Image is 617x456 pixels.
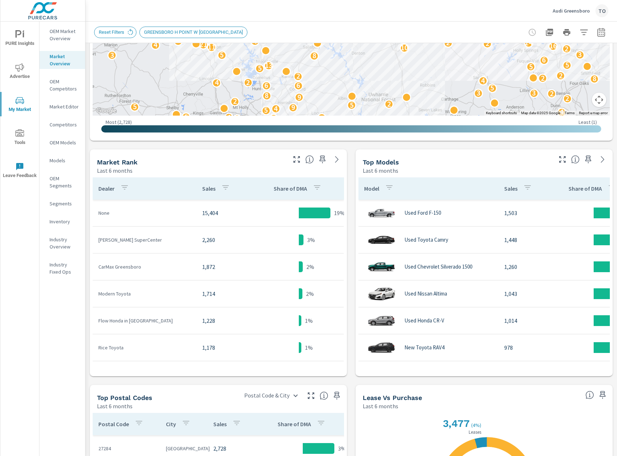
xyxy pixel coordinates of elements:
a: Report a map error [579,111,608,115]
a: See more details in report [597,154,608,165]
p: 2 [402,34,405,43]
p: 2 [565,45,569,53]
h5: Top Postal Codes [97,394,152,401]
p: OEM Market Overview [50,28,79,42]
p: 8 [265,91,269,100]
p: Last 6 months [363,166,398,175]
button: Map camera controls [592,93,606,107]
p: 4 [274,104,278,113]
div: OEM Segments [40,173,85,191]
p: Last 6 months [363,402,398,410]
p: 2 [559,71,563,80]
p: Market Overview [50,53,79,67]
p: 16 [549,42,557,50]
p: 4 [215,78,219,87]
button: Make Fullscreen [557,154,568,165]
p: 2 [565,94,569,103]
img: glamour [367,310,396,331]
p: Industry Fixed Ops [50,261,79,275]
p: [GEOGRAPHIC_DATA] [166,445,202,452]
p: 10 [400,43,408,52]
p: Market Editor [50,103,79,110]
p: Model [364,185,379,192]
p: 2 [296,72,300,80]
p: 5 [220,51,224,59]
button: Apply Filters [577,25,591,39]
span: Advertise [3,63,37,81]
p: 19% [334,209,345,217]
p: 4 [560,108,563,116]
p: Share of DMA [569,185,602,192]
div: nav menu [0,22,39,187]
p: Most ( 2,728 ) [106,119,132,125]
span: Market Rank shows you how dealerships rank, in terms of sales, against other dealerships nationwi... [305,155,314,164]
p: Flow Honda in [GEOGRAPHIC_DATA] [98,317,191,324]
p: 1,228 [202,316,248,325]
button: Print Report [560,25,574,39]
h5: Market Rank [97,158,138,166]
button: Make Fullscreen [291,154,302,165]
span: PURE Insights [3,30,37,48]
span: Leave Feedback [3,162,37,180]
div: OEM Market Overview [40,26,85,44]
p: 4 [153,41,157,49]
p: 2 [486,39,490,48]
p: OEM Competitors [50,78,79,92]
span: GREENSBORO H POINT W [GEOGRAPHIC_DATA] [140,29,247,35]
p: [PERSON_NAME] SuperCenter [98,236,191,243]
p: Modern Toyota [98,290,191,297]
p: Used Toyota Camry [404,237,448,243]
p: 2% [306,262,314,271]
p: 1,872 [202,262,248,271]
p: CarMax Greensboro [98,263,191,270]
p: 5 [264,106,268,115]
p: 1,448 [504,236,543,244]
h2: 3,477 [441,418,470,429]
p: 6 [542,56,546,64]
span: Map data ©2025 Google [521,111,560,115]
p: 1,043 [504,289,543,298]
p: 5 [350,101,354,110]
p: 11 [208,43,215,51]
p: Sales [213,420,227,428]
p: 6 [264,81,268,90]
p: ( 4% ) [471,422,483,428]
span: Understand how shoppers are deciding to purchase vehicles. Sales data is based off market registr... [585,391,594,399]
p: Segments [50,200,79,207]
div: Industry Overview [40,234,85,252]
span: Save this to your personalized report [331,390,343,401]
div: OEM Models [40,137,85,148]
div: Market Overview [40,51,85,69]
p: 4 [227,113,231,122]
p: Sales [202,185,215,192]
a: See more details in report [331,154,343,165]
p: 2 [541,74,545,83]
p: 13 [265,61,273,70]
p: 8 [312,51,316,60]
button: Make Fullscreen [305,390,317,401]
p: 16 [233,115,241,123]
p: 9 [291,103,295,112]
p: Models [50,157,79,164]
div: Segments [40,198,85,209]
p: 1% [305,316,313,325]
p: 9 [297,93,301,102]
p: Industry Overview [50,236,79,250]
p: OEM Models [50,139,79,146]
p: 8 [593,74,597,83]
button: Select Date Range [594,25,608,39]
img: glamour [367,229,396,251]
p: 15,404 [202,209,248,217]
h5: Top Models [363,158,399,166]
div: Inventory [40,216,85,227]
a: Terms (opens in new tab) [565,111,575,115]
p: City [166,420,176,428]
p: 2 [387,100,391,108]
p: 27284 [98,445,154,452]
div: TO [595,4,608,17]
p: 1,714 [202,289,248,298]
p: Used Nissan Altima [404,290,447,297]
p: 4 [481,76,485,85]
p: Leases [467,430,483,434]
p: 3 [532,89,536,97]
